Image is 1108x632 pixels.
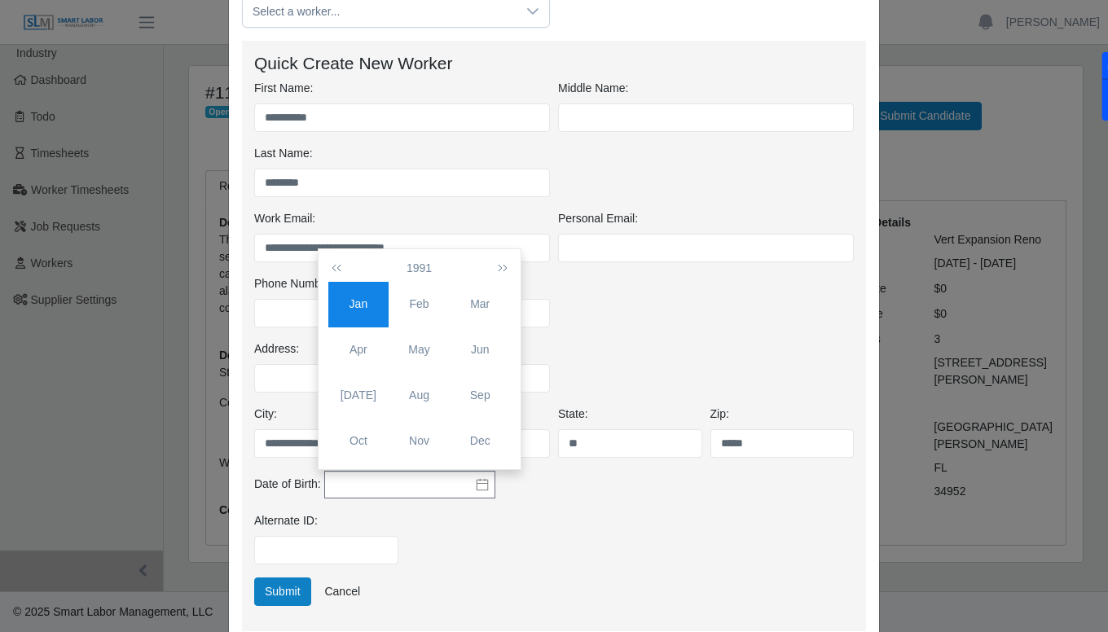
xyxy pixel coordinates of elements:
label: Last Name: [254,145,313,162]
label: Zip: [710,406,729,423]
div: Dec [450,432,511,450]
label: City: [254,406,277,423]
div: May [389,341,450,358]
label: First Name: [254,80,313,97]
div: Mar [450,296,511,313]
label: State: [558,406,588,423]
label: Personal Email: [558,210,638,227]
button: Submit [254,577,311,606]
div: Oct [328,432,389,450]
div: Sep [450,387,511,404]
div: Jun [450,341,511,358]
label: Work Email: [254,210,315,227]
div: Jan [328,296,389,313]
button: 1991 [403,254,435,282]
div: [DATE] [328,387,389,404]
div: Feb [389,296,450,313]
label: Address: [254,340,299,358]
a: Cancel [314,577,371,606]
body: Rich Text Area. Press ALT-0 for help. [13,13,608,31]
label: Date of Birth: [254,476,321,493]
div: Nov [389,432,450,450]
div: Aug [389,387,450,404]
label: Middle Name: [558,80,628,97]
label: Phone Number: [254,275,334,292]
h4: Quick Create New Worker [254,53,854,73]
label: Alternate ID: [254,512,318,529]
div: Apr [328,341,389,358]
